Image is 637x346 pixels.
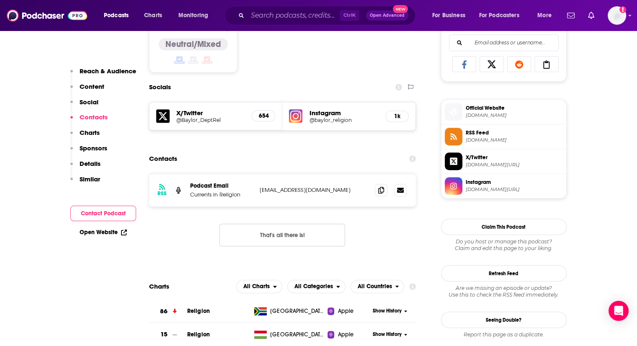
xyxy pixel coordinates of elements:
h5: 654 [259,112,268,119]
h5: 1k [392,113,402,120]
p: Charts [80,129,100,137]
a: Instagram[DOMAIN_NAME][URL] [445,177,563,195]
button: Similar [70,175,100,191]
span: All Categories [294,284,333,289]
div: Are we missing an episode or update? Use this to check the RSS feed immediately. [441,285,567,298]
h3: 15 [160,330,168,339]
span: For Business [432,10,465,21]
span: Instagram [466,178,563,186]
span: baylor.edu [466,112,563,119]
p: Reach & Audience [80,67,136,75]
p: Contacts [80,113,108,121]
span: twitter.com/Baylor_DeptRel [466,162,563,168]
p: Social [80,98,98,106]
button: open menu [351,280,405,293]
p: Currents in Religion [190,191,253,198]
h2: Socials [149,79,171,95]
span: RSS Feed [466,129,563,137]
h4: Neutral/Mixed [165,39,221,49]
h2: Platforms [236,280,282,293]
button: open menu [173,9,219,22]
h3: 86 [160,307,168,316]
button: Details [70,160,101,175]
button: Refresh Feed [441,265,567,281]
h2: Countries [351,280,405,293]
span: Ctrl K [340,10,359,21]
p: Sponsors [80,144,107,152]
button: Reach & Audience [70,67,136,83]
span: For Podcasters [479,10,519,21]
p: [EMAIL_ADDRESS][DOMAIN_NAME] [260,186,369,194]
span: New [393,5,408,13]
a: [GEOGRAPHIC_DATA] [251,307,328,315]
span: Hungary [270,331,325,339]
button: open menu [474,9,531,22]
span: Show History [373,331,402,338]
p: Content [80,83,104,90]
button: open menu [531,9,562,22]
h5: @baylor_religion [309,117,379,123]
div: Search followers [449,34,559,51]
button: Contact Podcast [70,206,136,221]
svg: Add a profile image [619,6,626,13]
button: Social [70,98,98,114]
button: open menu [236,280,282,293]
button: open menu [426,9,476,22]
h5: X/Twitter [176,109,245,117]
button: Show History [370,331,410,338]
a: RSS Feed[DOMAIN_NAME] [445,128,563,145]
span: X/Twitter [466,154,563,161]
span: Open Advanced [370,13,405,18]
img: Podchaser - Follow, Share and Rate Podcasts [7,8,87,23]
button: Open AdvancedNew [366,10,408,21]
span: South Africa [270,307,325,315]
h3: RSS [157,190,167,197]
a: Share on Facebook [452,56,477,72]
p: Details [80,160,101,168]
span: Official Website [466,104,563,112]
input: Search podcasts, credits, & more... [248,9,340,22]
div: Report this page as a duplicate. [441,331,567,338]
button: Content [70,83,104,98]
h2: Charts [149,282,169,290]
a: Show notifications dropdown [564,8,578,23]
span: Monitoring [178,10,208,21]
a: @Baylor_DeptRel [176,117,245,123]
input: Email address or username... [456,35,552,51]
span: Show History [373,307,402,315]
p: Podcast Email [190,182,253,189]
span: anchor.fm [466,137,563,143]
span: Do you host or manage this podcast? [441,238,567,245]
h2: Categories [287,280,346,293]
div: Open Intercom Messenger [609,301,629,321]
span: All Countries [358,284,392,289]
img: User Profile [608,6,626,25]
span: Charts [144,10,162,21]
span: instagram.com/baylor_religion [466,186,563,193]
span: Religion [187,307,210,315]
p: Similar [80,175,100,183]
a: Seeing Double? [441,312,567,328]
a: 15 [149,323,187,346]
a: Copy Link [534,56,559,72]
button: open menu [287,280,346,293]
span: Apple [338,307,353,315]
span: Logged in as Lydia_Gustafson [608,6,626,25]
span: Podcasts [104,10,129,21]
button: Nothing here. [219,224,345,246]
h5: Instagram [309,109,379,117]
a: X/Twitter[DOMAIN_NAME][URL] [445,152,563,170]
a: Apple [328,307,370,315]
a: Religion [187,331,210,338]
a: Apple [328,331,370,339]
button: open menu [98,9,139,22]
img: iconImage [289,109,302,123]
button: Charts [70,129,100,144]
a: 86 [149,300,187,323]
span: Apple [338,331,353,339]
div: Search podcasts, credits, & more... [232,6,423,25]
a: Charts [139,9,167,22]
